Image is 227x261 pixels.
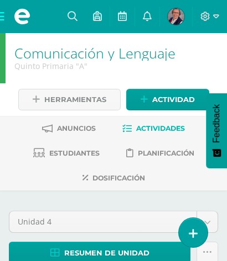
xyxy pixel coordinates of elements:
a: Herramientas [18,89,121,110]
span: Anuncios [57,124,96,132]
img: 0e4f1cb576da62a8f738c592ed7b153b.png [168,8,184,25]
a: Planificación [126,145,194,162]
span: Actividad [152,89,195,110]
span: Unidad 4 [18,211,188,232]
a: Actividad [126,89,209,110]
a: Actividades [122,120,185,137]
div: Quinto Primaria 'A' [14,61,218,71]
span: Actividades [136,124,185,132]
span: Estudiantes [49,149,100,157]
h1: Comunicación y Lenguaje [14,45,218,61]
a: Estudiantes [33,145,100,162]
a: Comunicación y Lenguaje [14,44,176,62]
button: Feedback - Mostrar encuesta [206,93,227,168]
span: Herramientas [44,89,106,110]
span: Feedback [211,104,221,142]
span: Dosificación [92,174,145,182]
a: Unidad 4 [9,211,218,232]
a: Anuncios [42,120,96,137]
a: Dosificación [82,169,145,187]
span: Planificación [138,149,194,157]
